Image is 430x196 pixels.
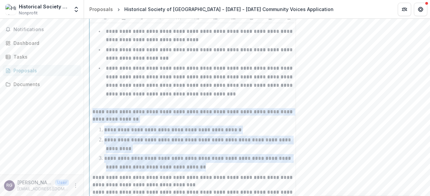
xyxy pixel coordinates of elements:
span: Nonprofit [19,10,38,16]
button: Get Help [414,3,427,16]
button: Notifications [3,24,81,35]
div: Richard Gray [6,183,12,188]
div: Tasks [13,53,76,60]
p: User [55,180,69,186]
button: More [72,182,80,190]
div: Dashboard [13,40,76,47]
span: Notifications [13,27,78,32]
button: Open entity switcher [72,3,81,16]
div: Proposals [13,67,76,74]
a: Tasks [3,51,81,62]
div: Documents [13,81,76,88]
nav: breadcrumb [87,4,336,14]
p: [EMAIL_ADDRESS][DOMAIN_NAME] [17,186,69,192]
div: Historical Society of [GEOGRAPHIC_DATA] [19,3,69,10]
a: Documents [3,79,81,90]
p: [PERSON_NAME] [17,179,52,186]
img: Historical Society of Moorestown [5,4,16,15]
a: Dashboard [3,38,81,49]
a: Proposals [3,65,81,76]
div: Proposals [89,6,113,13]
div: Historical Society of [GEOGRAPHIC_DATA] - [DATE] - [DATE] Community Voices Application [124,6,334,13]
button: Partners [398,3,411,16]
a: Proposals [87,4,116,14]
